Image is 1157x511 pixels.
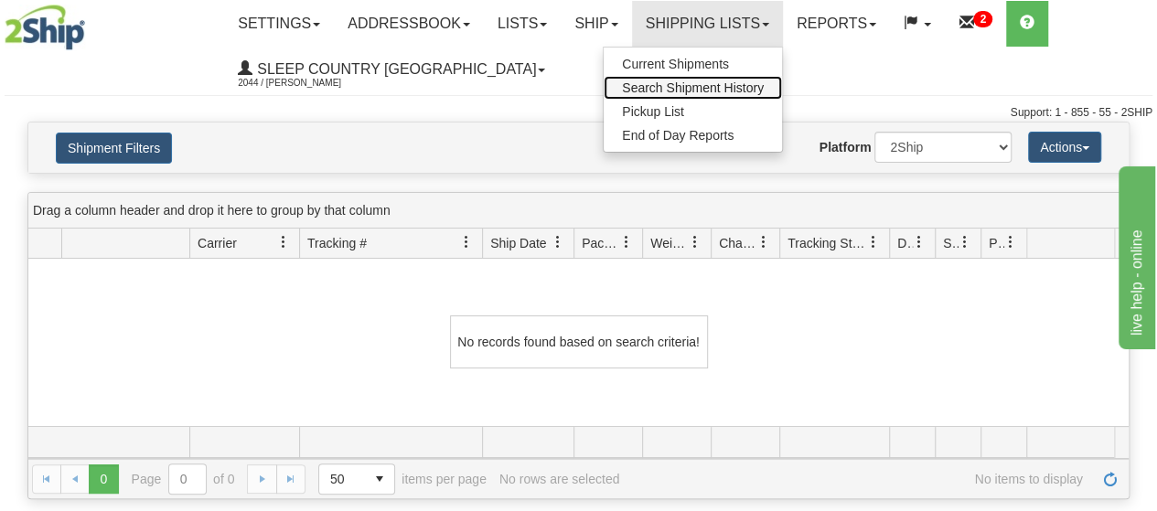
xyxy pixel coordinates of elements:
[943,234,959,252] span: Shipment Issues
[611,227,642,258] a: Packages filter column settings
[224,47,559,92] a: Sleep Country [GEOGRAPHIC_DATA] 2044 / [PERSON_NAME]
[450,315,708,368] div: No records found based on search criteria!
[5,105,1152,121] div: Support: 1 - 855 - 55 - 2SHIP
[330,470,354,488] span: 50
[561,1,631,47] a: Ship
[995,227,1026,258] a: Pickup Status filter column settings
[604,76,782,100] a: Search Shipment History
[5,5,85,50] img: logo2044.jpg
[365,464,394,494] span: select
[268,227,299,258] a: Carrier filter column settings
[28,193,1129,229] div: grid grouping header
[897,234,913,252] span: Delivery Status
[858,227,889,258] a: Tracking Status filter column settings
[451,227,482,258] a: Tracking # filter column settings
[1096,464,1125,494] a: Refresh
[787,234,867,252] span: Tracking Status
[632,1,783,47] a: Shipping lists
[719,234,757,252] span: Charge
[604,100,782,123] a: Pickup List
[1028,132,1101,163] button: Actions
[252,61,536,77] span: Sleep Country [GEOGRAPHIC_DATA]
[484,1,561,47] a: Lists
[499,472,620,486] div: No rows are selected
[490,234,546,252] span: Ship Date
[622,57,729,71] span: Current Shipments
[604,52,782,76] a: Current Shipments
[622,128,734,143] span: End of Day Reports
[198,234,237,252] span: Carrier
[89,464,118,494] span: Page 0
[318,463,395,495] span: Page sizes drop down
[650,234,689,252] span: Weight
[334,1,484,47] a: Addressbook
[949,227,980,258] a: Shipment Issues filter column settings
[820,138,872,156] label: Platform
[622,80,764,95] span: Search Shipment History
[989,234,1004,252] span: Pickup Status
[783,1,890,47] a: Reports
[307,234,367,252] span: Tracking #
[56,133,172,164] button: Shipment Filters
[973,11,992,27] sup: 2
[542,227,573,258] a: Ship Date filter column settings
[132,463,235,495] span: Page of 0
[945,1,1006,47] a: 2
[748,227,779,258] a: Charge filter column settings
[904,227,935,258] a: Delivery Status filter column settings
[1115,162,1155,348] iframe: chat widget
[680,227,711,258] a: Weight filter column settings
[14,11,169,33] div: live help - online
[318,463,487,495] span: items per page
[582,234,620,252] span: Packages
[224,1,334,47] a: Settings
[632,472,1083,486] span: No items to display
[622,104,684,119] span: Pickup List
[238,74,375,92] span: 2044 / [PERSON_NAME]
[604,123,782,147] a: End of Day Reports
